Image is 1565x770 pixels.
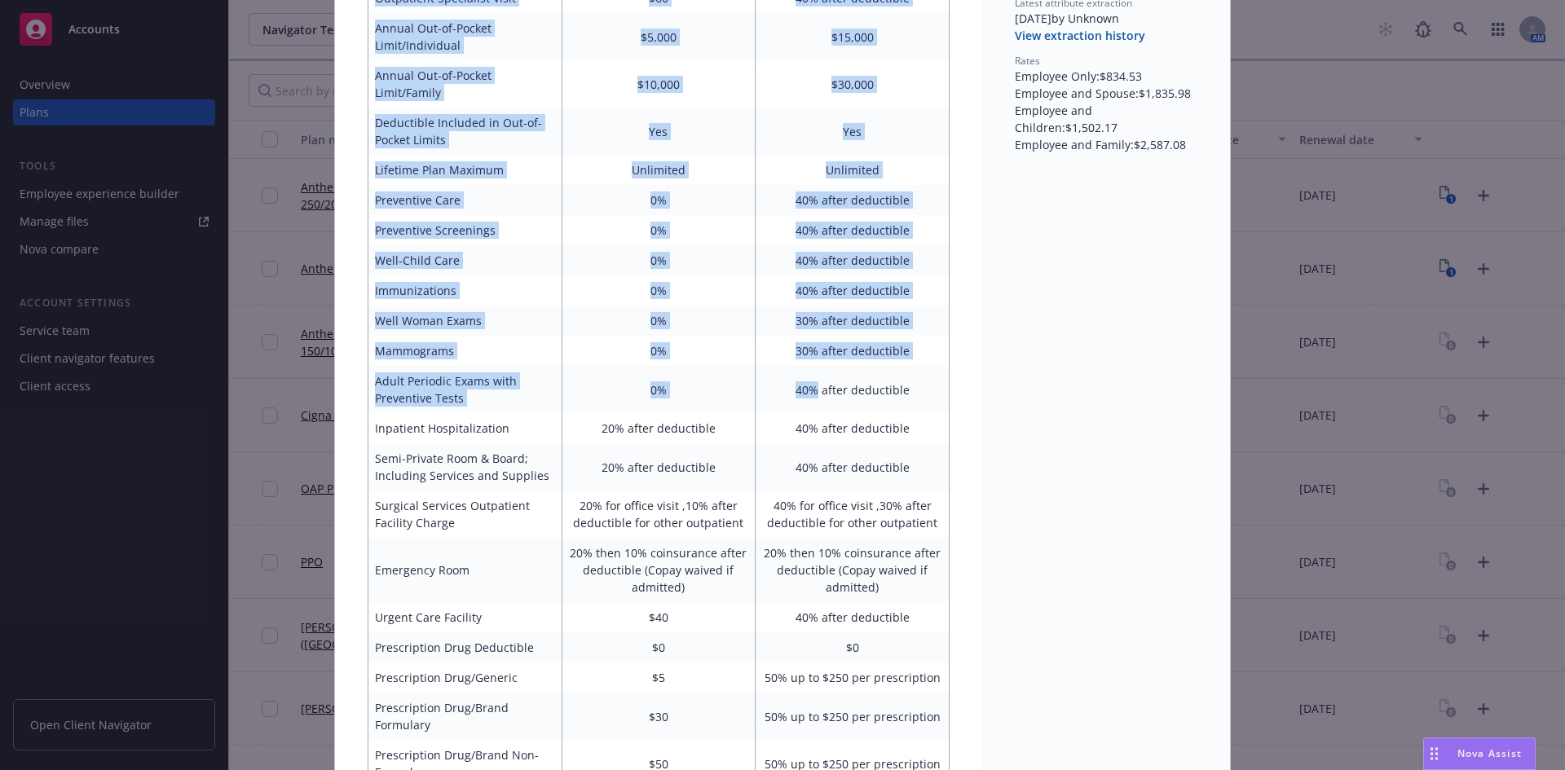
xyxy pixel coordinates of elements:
[562,155,756,185] td: Unlimited
[1015,10,1197,27] div: [DATE] by Unknown
[368,693,562,740] td: Prescription Drug/Brand Formulary
[756,155,950,185] td: Unlimited
[368,306,562,336] td: Well Woman Exams
[368,491,562,538] td: Surgical Services Outpatient Facility Charge
[1015,28,1145,44] button: View extraction history
[756,60,950,108] td: $30,000
[756,491,950,538] td: 40% for office visit ,30% after deductible for other outpatient
[368,155,562,185] td: Lifetime Plan Maximum
[562,366,756,413] td: 0%
[562,693,756,740] td: $30
[1457,746,1522,760] span: Nova Assist
[562,245,756,275] td: 0%
[368,336,562,366] td: Mammograms
[368,443,562,491] td: Semi-Private Room & Board; Including Services and Supplies
[1015,68,1197,85] div: Employee Only : $834.53
[756,108,950,155] td: Yes
[368,413,562,443] td: Inpatient Hospitalization
[756,662,950,693] td: 50% up to $250 per prescription
[562,215,756,245] td: 0%
[562,491,756,538] td: 20% for office visit ,10% after deductible for other outpatient
[368,108,562,155] td: Deductible Included in Out-of-Pocket Limits
[562,306,756,336] td: 0%
[368,602,562,632] td: Urgent Care Facility
[368,538,562,602] td: Emergency Room
[756,336,950,366] td: 30% after deductible
[368,366,562,413] td: Adult Periodic Exams with Preventive Tests
[562,443,756,491] td: 20% after deductible
[1423,737,1536,770] button: Nova Assist
[562,413,756,443] td: 20% after deductible
[368,185,562,215] td: Preventive Care
[368,60,562,108] td: Annual Out-of-Pocket Limit/Family
[562,108,756,155] td: Yes
[756,366,950,413] td: 40% after deductible
[756,275,950,306] td: 40% after deductible
[756,13,950,60] td: $15,000
[756,693,950,740] td: 50% up to $250 per prescription
[1015,54,1040,68] span: Rates
[368,215,562,245] td: Preventive Screenings
[368,275,562,306] td: Immunizations
[756,245,950,275] td: 40% after deductible
[562,662,756,693] td: $5
[756,413,950,443] td: 40% after deductible
[756,602,950,632] td: 40% after deductible
[368,662,562,693] td: Prescription Drug/Generic
[368,632,562,662] td: Prescription Drug Deductible
[368,13,562,60] td: Annual Out-of-Pocket Limit/Individual
[756,185,950,215] td: 40% after deductible
[756,443,950,491] td: 40% after deductible
[756,538,950,602] td: 20% then 10% coinsurance after deductible (Copay waived if admitted)
[562,275,756,306] td: 0%
[1015,102,1197,136] div: Employee and Children : $1,502.17
[368,245,562,275] td: Well-Child Care
[1015,136,1197,153] div: Employee and Family : $2,587.08
[1424,738,1444,769] div: Drag to move
[562,602,756,632] td: $40
[1015,85,1197,102] div: Employee and Spouse : $1,835.98
[562,632,756,662] td: $0
[562,336,756,366] td: 0%
[562,185,756,215] td: 0%
[562,13,756,60] td: $5,000
[562,60,756,108] td: $10,000
[562,538,756,602] td: 20% then 10% coinsurance after deductible (Copay waived if admitted)
[756,306,950,336] td: 30% after deductible
[756,632,950,662] td: $0
[756,215,950,245] td: 40% after deductible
